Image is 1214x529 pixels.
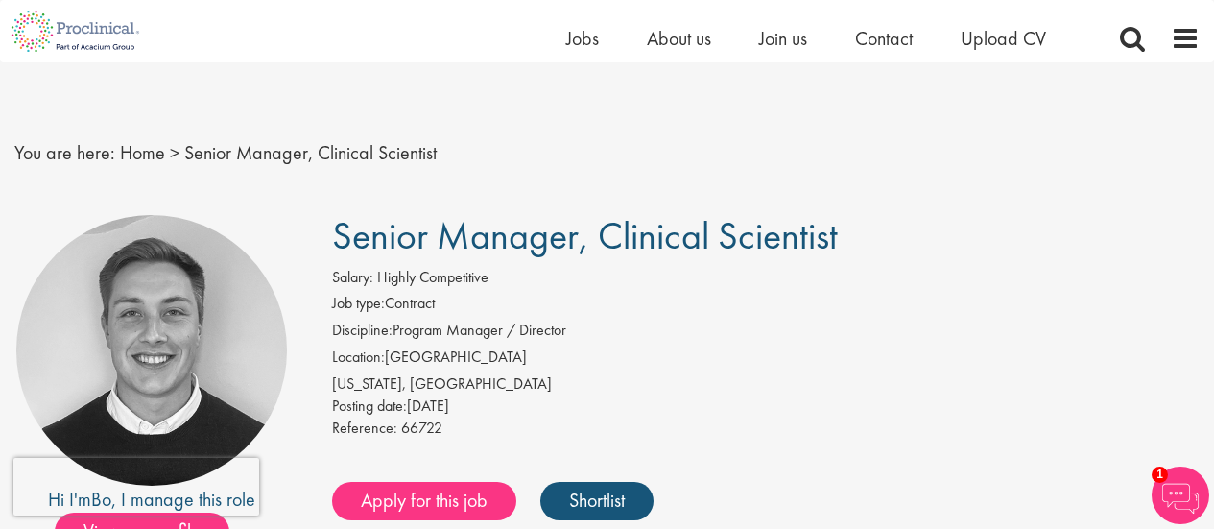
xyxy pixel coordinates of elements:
[332,211,838,260] span: Senior Manager, Clinical Scientist
[332,293,1200,320] li: Contract
[332,396,1200,418] div: [DATE]
[332,482,516,520] a: Apply for this job
[332,418,397,440] label: Reference:
[332,320,393,342] label: Discipline:
[1152,467,1209,524] img: Chatbot
[332,320,1200,347] li: Program Manager / Director
[332,396,407,416] span: Posting date:
[120,140,165,165] a: breadcrumb link
[14,140,115,165] span: You are here:
[16,215,287,486] img: imeage of recruiter Bo Forsen
[332,347,1200,373] li: [GEOGRAPHIC_DATA]
[13,458,259,516] iframe: reCAPTCHA
[647,26,711,51] a: About us
[1152,467,1168,483] span: 1
[170,140,179,165] span: >
[332,373,1200,396] div: [US_STATE], [GEOGRAPHIC_DATA]
[377,267,488,287] span: Highly Competitive
[332,347,385,369] label: Location:
[540,482,654,520] a: Shortlist
[566,26,599,51] a: Jobs
[332,267,373,289] label: Salary:
[332,293,385,315] label: Job type:
[184,140,437,165] span: Senior Manager, Clinical Scientist
[401,418,442,438] span: 66722
[961,26,1046,51] a: Upload CV
[855,26,913,51] a: Contact
[759,26,807,51] a: Join us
